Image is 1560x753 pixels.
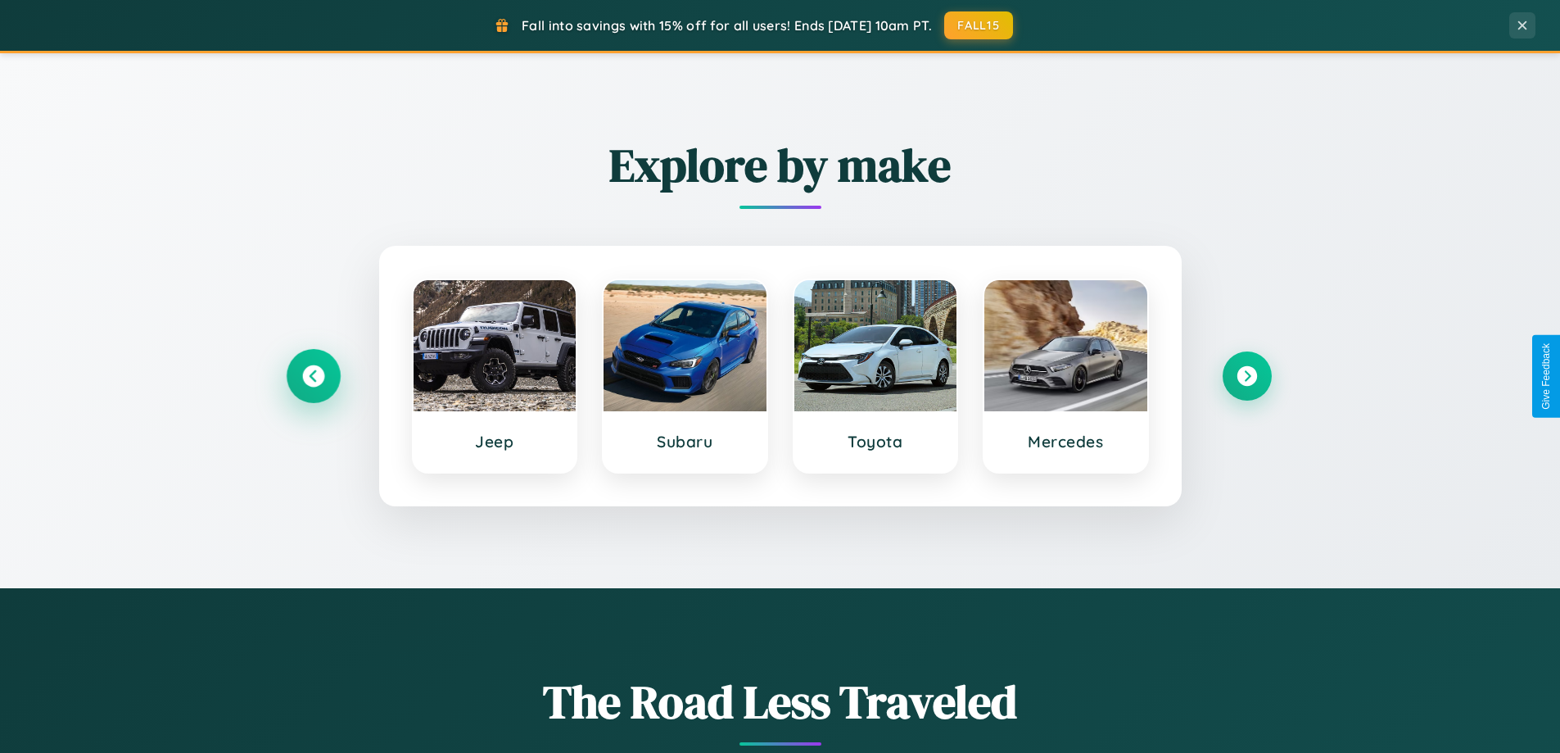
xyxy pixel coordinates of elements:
div: Give Feedback [1540,343,1552,410]
span: Fall into savings with 15% off for all users! Ends [DATE] 10am PT. [522,17,932,34]
h3: Toyota [811,432,941,451]
h3: Jeep [430,432,560,451]
h1: The Road Less Traveled [289,670,1272,733]
h3: Mercedes [1001,432,1131,451]
h3: Subaru [620,432,750,451]
h2: Explore by make [289,134,1272,197]
button: FALL15 [944,11,1013,39]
